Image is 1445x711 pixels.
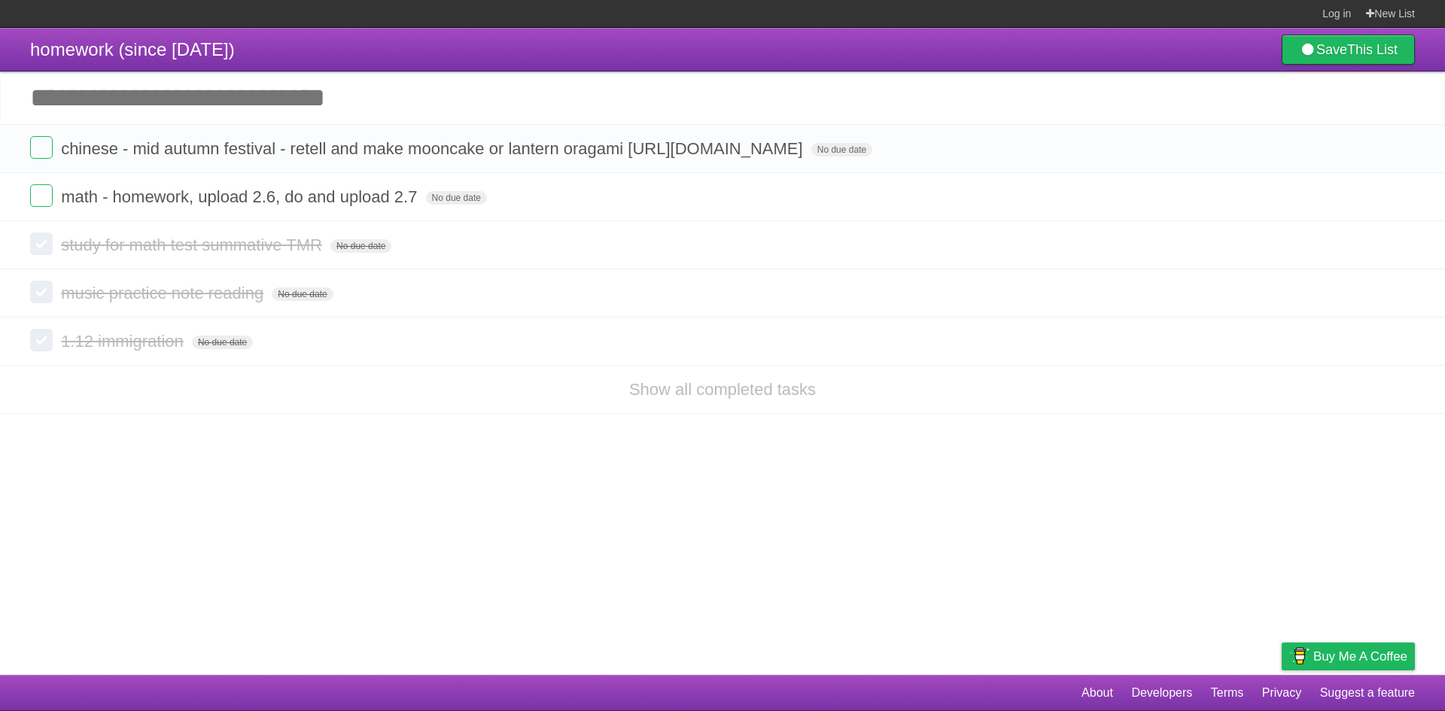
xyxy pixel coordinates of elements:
[1347,42,1398,57] b: This List
[61,139,807,158] span: chinese - mid autumn festival - retell and make mooncake or lantern oragami [URL][DOMAIN_NAME]
[1320,679,1415,707] a: Suggest a feature
[1282,35,1415,65] a: SaveThis List
[61,284,267,302] span: music practice note reading
[61,235,326,254] span: study for math test summative TMR
[1211,679,1244,707] a: Terms
[629,380,816,399] a: Show all completed tasks
[1289,643,1310,669] img: Buy me a coffee
[192,336,253,349] span: No due date
[61,187,421,206] span: math - homework, upload 2.6, do and upload 2.7
[1262,679,1301,707] a: Privacy
[30,184,53,207] label: Done
[811,143,872,156] span: No due date
[1282,643,1415,670] a: Buy me a coffee
[61,332,187,351] span: 1.12 immigration
[330,239,391,253] span: No due date
[272,287,333,301] span: No due date
[30,136,53,159] label: Done
[30,39,235,59] span: homework (since [DATE])
[1081,679,1113,707] a: About
[1131,679,1192,707] a: Developers
[1313,643,1407,670] span: Buy me a coffee
[30,329,53,351] label: Done
[426,191,487,205] span: No due date
[30,281,53,303] label: Done
[30,232,53,255] label: Done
